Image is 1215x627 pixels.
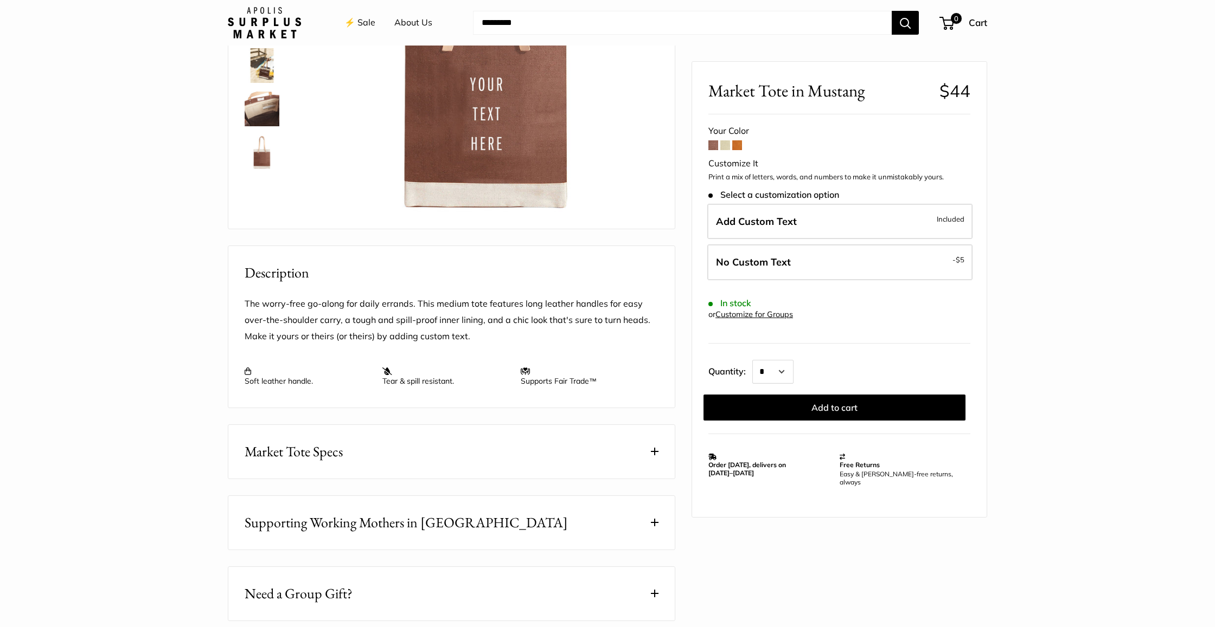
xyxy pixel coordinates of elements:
p: Tear & spill resistant. [382,366,509,386]
img: Apolis: Surplus Market [228,7,301,38]
div: Customize It [708,156,970,172]
span: Included [937,212,964,225]
p: Soft leather handle. [245,366,372,386]
a: About Us [394,15,432,31]
label: Leave Blank [707,244,973,280]
a: Market Tote in Mustang [242,133,282,172]
input: Search... [473,11,892,35]
img: Market Tote in Mustang [245,135,279,170]
p: Easy & [PERSON_NAME]-free returns, always [840,470,965,486]
img: Market Tote in Mustang [245,48,279,83]
img: Market Tote in Mustang [245,92,279,126]
span: $44 [939,80,970,101]
a: 0 Cart [941,14,987,31]
span: Select a customization option [708,189,839,199]
span: Market Tote Specs [245,441,343,462]
span: Add Custom Text [716,215,797,228]
div: Your Color [708,123,970,139]
p: Supports Fair Trade™ [521,366,648,386]
button: Need a Group Gift? [228,567,675,620]
span: Supporting Working Mothers in [GEOGRAPHIC_DATA] [245,512,568,533]
button: Supporting Working Mothers in [GEOGRAPHIC_DATA] [228,496,675,550]
div: or [708,307,793,322]
label: Quantity: [708,357,752,384]
span: $5 [956,255,964,264]
button: Market Tote Specs [228,425,675,479]
strong: Free Returns [840,461,880,469]
span: Need a Group Gift? [245,583,353,604]
p: Print a mix of letters, words, and numbers to make it unmistakably yours. [708,172,970,183]
a: ⚡️ Sale [344,15,375,31]
button: Search [892,11,919,35]
a: Customize for Groups [715,309,793,319]
span: Cart [969,17,987,28]
button: Add to cart [704,395,965,421]
h2: Description [245,262,658,283]
a: Market Tote in Mustang [242,46,282,85]
strong: Order [DATE], delivers on [DATE]–[DATE] [708,461,786,477]
label: Add Custom Text [707,204,973,240]
span: 0 [951,13,962,24]
span: Market Tote in Mustang [708,81,931,101]
p: The worry-free go-along for daily errands. This medium tote features long leather handles for eas... [245,296,658,345]
a: Market Tote in Mustang [242,89,282,128]
span: In stock [708,298,751,308]
span: No Custom Text [716,256,791,268]
span: - [952,253,964,266]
